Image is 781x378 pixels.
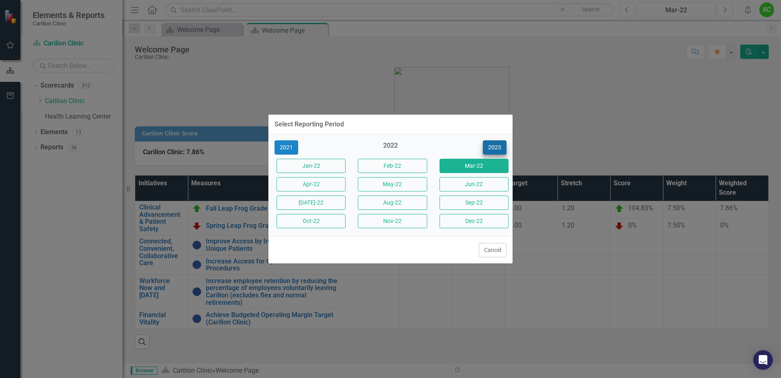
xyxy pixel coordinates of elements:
[440,177,509,191] button: Jun-22
[440,196,509,210] button: Sep-22
[274,121,344,128] div: Select Reporting Period
[356,141,425,155] div: 2022
[753,350,773,370] div: Open Intercom Messenger
[358,159,427,173] button: Feb-22
[277,214,346,228] button: Oct-22
[440,214,509,228] button: Dec-22
[358,214,427,228] button: Nov-22
[274,140,298,155] button: 2021
[358,196,427,210] button: Aug-22
[483,140,507,155] button: 2023
[277,159,346,173] button: Jan-22
[277,196,346,210] button: [DATE]-22
[277,177,346,191] button: Apr-22
[358,177,427,191] button: May-22
[479,243,507,257] button: Cancel
[440,159,509,173] button: Mar-22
